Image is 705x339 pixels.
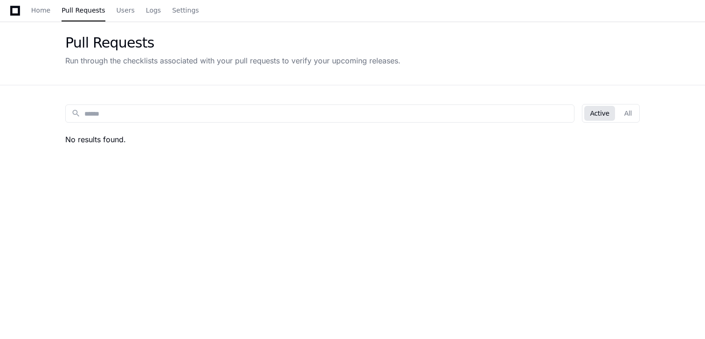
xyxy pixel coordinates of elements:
[62,7,105,13] span: Pull Requests
[71,109,81,118] mat-icon: search
[65,134,640,145] h2: No results found.
[584,106,615,121] button: Active
[619,106,637,121] button: All
[65,35,401,51] div: Pull Requests
[172,7,199,13] span: Settings
[117,7,135,13] span: Users
[31,7,50,13] span: Home
[146,7,161,13] span: Logs
[65,55,401,66] div: Run through the checklists associated with your pull requests to verify your upcoming releases.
